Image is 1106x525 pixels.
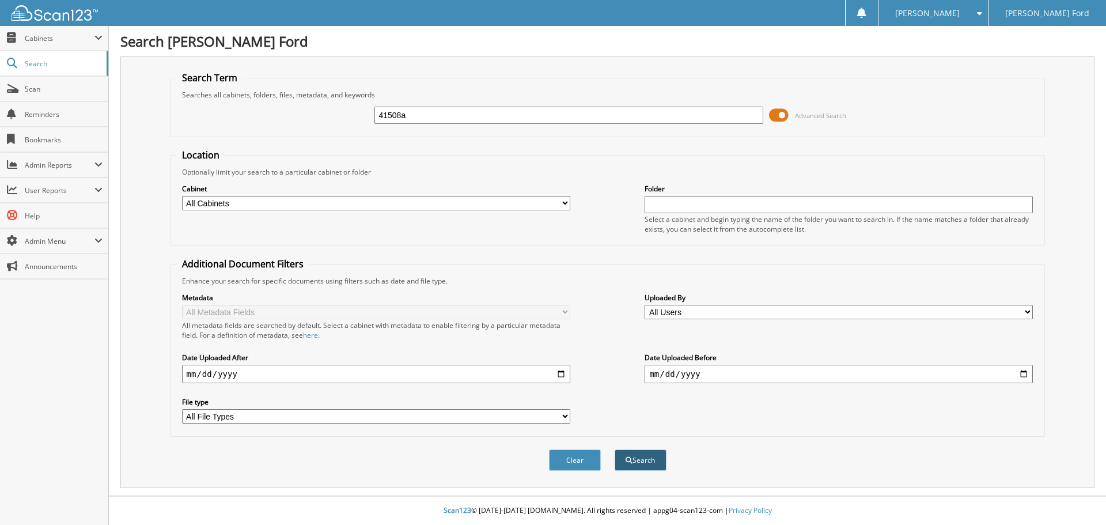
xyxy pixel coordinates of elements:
[25,262,103,271] span: Announcements
[109,497,1106,525] div: © [DATE]-[DATE] [DOMAIN_NAME]. All rights reserved | appg04-scan123-com |
[176,90,1039,100] div: Searches all cabinets, folders, files, metadata, and keywords
[444,505,471,515] span: Scan123
[645,293,1033,303] label: Uploaded By
[25,160,94,170] span: Admin Reports
[645,353,1033,362] label: Date Uploaded Before
[176,276,1039,286] div: Enhance your search for specific documents using filters such as date and file type.
[1048,470,1106,525] iframe: Chat Widget
[25,236,94,246] span: Admin Menu
[795,111,846,120] span: Advanced Search
[615,450,666,471] button: Search
[182,397,570,407] label: File type
[895,10,960,17] span: [PERSON_NAME]
[176,258,309,270] legend: Additional Document Filters
[182,353,570,362] label: Date Uploaded After
[25,211,103,221] span: Help
[25,84,103,94] span: Scan
[645,214,1033,234] div: Select a cabinet and begin typing the name of the folder you want to search in. If the name match...
[645,365,1033,383] input: end
[182,320,570,340] div: All metadata fields are searched by default. Select a cabinet with metadata to enable filtering b...
[182,184,570,194] label: Cabinet
[1005,10,1089,17] span: [PERSON_NAME] Ford
[25,135,103,145] span: Bookmarks
[176,149,225,161] legend: Location
[25,33,94,43] span: Cabinets
[120,32,1094,51] h1: Search [PERSON_NAME] Ford
[25,59,101,69] span: Search
[182,293,570,303] label: Metadata
[645,184,1033,194] label: Folder
[549,450,601,471] button: Clear
[176,71,243,84] legend: Search Term
[25,186,94,195] span: User Reports
[729,505,772,515] a: Privacy Policy
[12,5,98,21] img: scan123-logo-white.svg
[182,365,570,383] input: start
[303,330,318,340] a: here
[25,109,103,119] span: Reminders
[176,167,1039,177] div: Optionally limit your search to a particular cabinet or folder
